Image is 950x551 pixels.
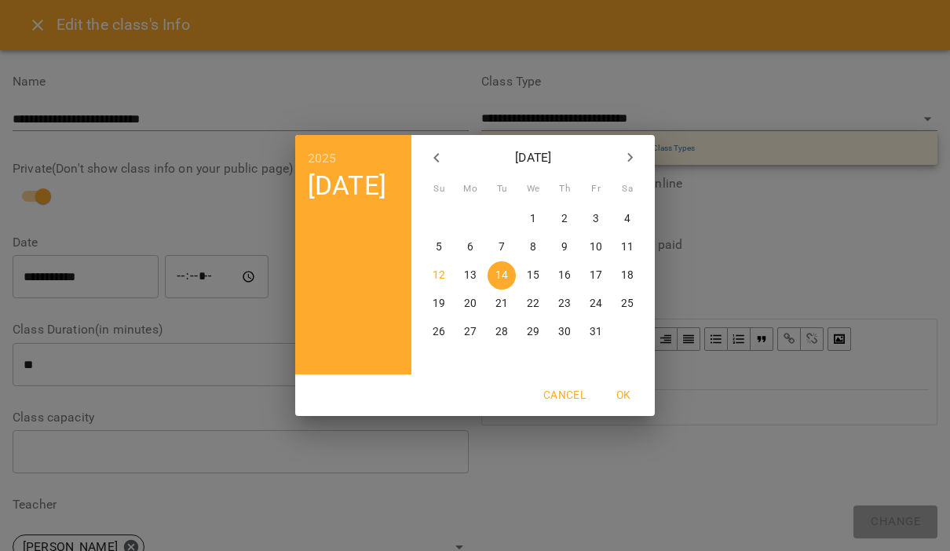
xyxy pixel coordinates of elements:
button: 18 [613,261,641,290]
span: Sa [613,181,641,197]
p: 23 [558,296,571,312]
p: 14 [495,268,508,283]
button: 12 [425,261,453,290]
button: 6 [456,233,484,261]
button: 29 [519,318,547,346]
p: 10 [590,239,602,255]
button: 20 [456,290,484,318]
p: 6 [467,239,473,255]
button: 5 [425,233,453,261]
span: OK [605,385,642,404]
button: 19 [425,290,453,318]
p: 13 [464,268,477,283]
p: 5 [436,239,442,255]
button: 16 [550,261,579,290]
span: Su [425,181,453,197]
button: 3 [582,205,610,233]
button: 31 [582,318,610,346]
button: [DATE] [308,170,386,202]
p: 25 [621,296,634,312]
button: Cancel [537,381,592,409]
p: 9 [561,239,568,255]
button: 11 [613,233,641,261]
p: 22 [527,296,539,312]
button: 17 [582,261,610,290]
p: 31 [590,324,602,340]
button: 4 [613,205,641,233]
p: 19 [433,296,445,312]
p: 18 [621,268,634,283]
button: 27 [456,318,484,346]
p: 20 [464,296,477,312]
button: 21 [488,290,516,318]
button: 15 [519,261,547,290]
button: 14 [488,261,516,290]
button: 22 [519,290,547,318]
span: We [519,181,547,197]
button: 8 [519,233,547,261]
button: 7 [488,233,516,261]
p: 30 [558,324,571,340]
button: 28 [488,318,516,346]
p: 1 [530,211,536,227]
p: 11 [621,239,634,255]
span: Tu [488,181,516,197]
span: Mo [456,181,484,197]
span: Cancel [543,385,586,404]
p: 28 [495,324,508,340]
p: 29 [527,324,539,340]
button: 25 [613,290,641,318]
button: 9 [550,233,579,261]
button: 23 [550,290,579,318]
span: Th [550,181,579,197]
button: 30 [550,318,579,346]
p: 24 [590,296,602,312]
p: 27 [464,324,477,340]
button: 2025 [308,148,337,170]
p: 4 [624,211,630,227]
p: 3 [593,211,599,227]
button: 26 [425,318,453,346]
p: 16 [558,268,571,283]
p: 2 [561,211,568,227]
button: 1 [519,205,547,233]
p: 12 [433,268,445,283]
button: 13 [456,261,484,290]
span: Fr [582,181,610,197]
p: 15 [527,268,539,283]
p: 7 [499,239,505,255]
p: 8 [530,239,536,255]
button: 10 [582,233,610,261]
button: OK [598,381,649,409]
button: 2 [550,205,579,233]
button: 24 [582,290,610,318]
p: 26 [433,324,445,340]
p: 21 [495,296,508,312]
p: 17 [590,268,602,283]
p: [DATE] [455,148,612,167]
